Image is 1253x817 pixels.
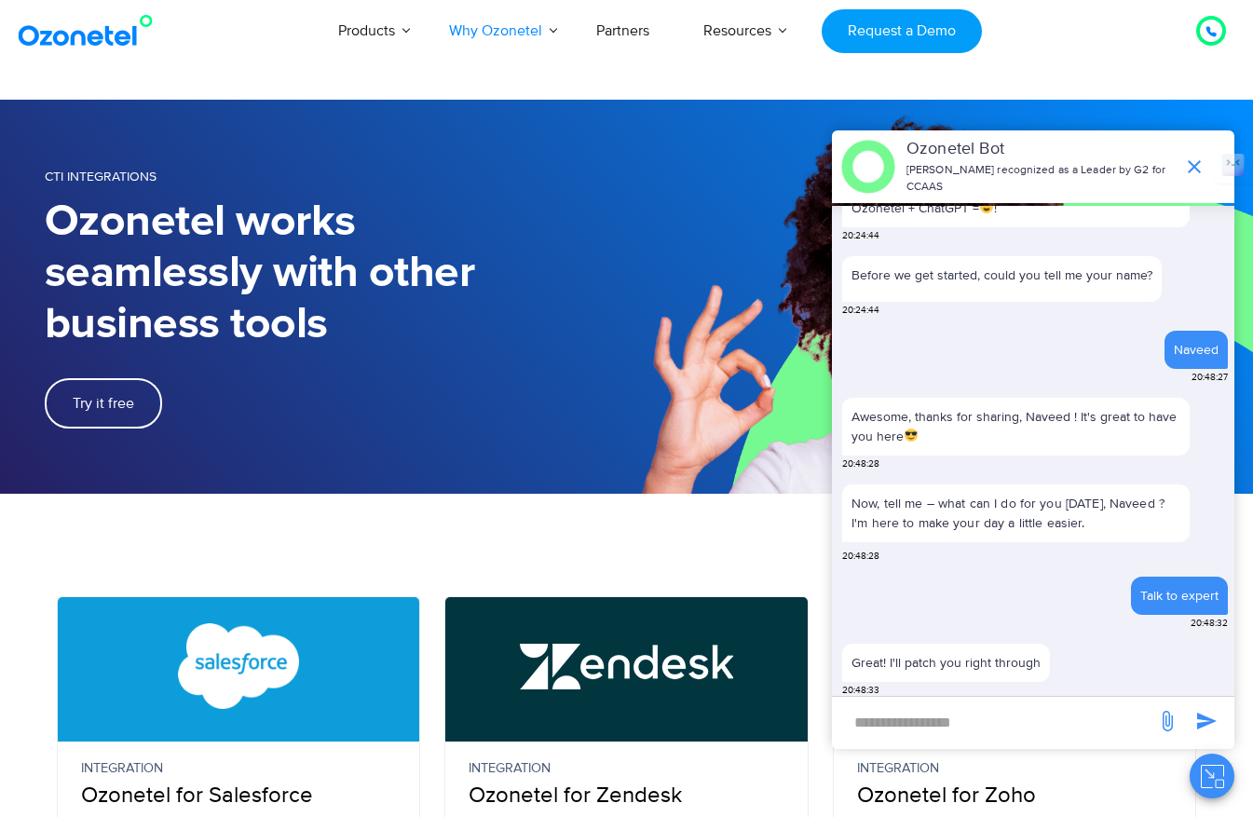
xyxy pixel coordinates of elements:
[905,429,918,442] img: 😎
[1191,617,1228,631] span: 20:48:32
[842,550,879,564] span: 20:48:28
[980,200,993,213] img: 😍
[842,684,879,698] span: 20:48:33
[520,623,733,709] img: Zendesk Call Center Integration
[851,266,1152,285] p: Before we get started, could you tell me your name?
[822,9,981,53] a: Request a Demo
[132,623,346,709] img: Salesforce CTI Integration with Call Center Software
[906,162,1174,196] p: [PERSON_NAME] recognized as a Leader by G2 for CCAAS
[469,758,784,779] small: Integration
[73,396,134,411] span: Try it free
[48,48,205,63] div: Domain: [DOMAIN_NAME]
[851,653,1041,673] p: Great! I'll patch you right through
[841,140,895,194] img: header
[841,706,1147,740] div: new-msg-input
[851,407,1180,446] p: Awesome, thanks for sharing, Naveed ! It's great to have you here
[1192,371,1228,385] span: 20:48:27
[45,378,162,429] a: Try it free
[45,169,157,184] span: CTI Integrations
[842,304,879,318] span: 20:24:44
[81,758,397,812] p: Ozonetel for Salesforce
[842,484,1190,542] p: Now, tell me – what can I do for you [DATE], Naveed ? I'm here to make your day a little easier.
[30,48,45,63] img: website_grey.svg
[842,229,879,243] span: 20:24:44
[45,197,627,350] h1: Ozonetel works seamlessly with other business tools
[1174,340,1219,360] div: Naveed
[1190,754,1234,798] button: Close chat
[52,30,91,45] div: v 4.0.25
[1149,702,1186,740] span: send message
[30,30,45,45] img: logo_orange.svg
[1176,148,1213,185] span: end chat or minimize
[206,110,314,122] div: Keywords by Traffic
[81,758,397,779] small: Integration
[1188,702,1225,740] span: send message
[185,108,200,123] img: tab_keywords_by_traffic_grey.svg
[71,110,167,122] div: Domain Overview
[1140,586,1219,606] div: Talk to expert
[906,137,1174,162] p: Ozonetel Bot
[50,108,65,123] img: tab_domain_overview_orange.svg
[842,457,879,471] span: 20:48:28
[469,758,784,812] p: Ozonetel for Zendesk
